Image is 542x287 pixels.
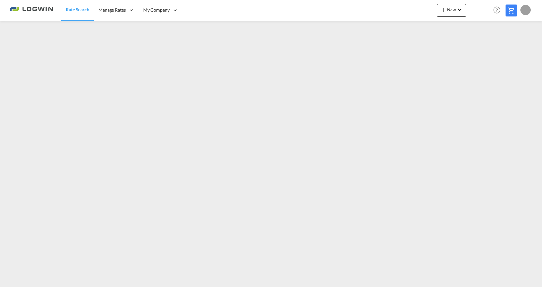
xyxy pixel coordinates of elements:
button: icon-plus 400-fgNewicon-chevron-down [437,4,466,17]
md-icon: icon-plus 400-fg [439,6,447,14]
md-icon: icon-chevron-down [456,6,464,14]
div: Help [491,5,506,16]
span: Manage Rates [98,7,126,13]
span: New [439,7,464,12]
span: My Company [143,7,170,13]
span: Help [491,5,502,15]
img: 2761ae10d95411efa20a1f5e0282d2d7.png [10,3,53,17]
span: Rate Search [66,7,89,12]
